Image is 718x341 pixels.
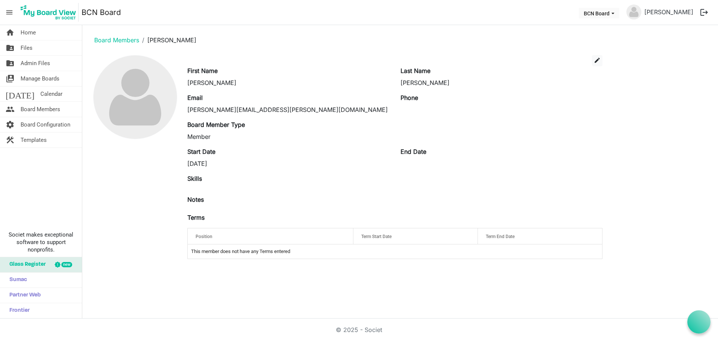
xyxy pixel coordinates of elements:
[187,66,218,75] label: First Name
[6,257,46,272] span: Glass Register
[61,262,72,267] div: new
[6,40,15,55] span: folder_shared
[187,174,202,183] label: Skills
[21,102,60,117] span: Board Members
[21,40,33,55] span: Files
[3,231,79,253] span: Societ makes exceptional software to support nonprofits.
[21,71,59,86] span: Manage Boards
[139,36,196,45] li: [PERSON_NAME]
[6,86,34,101] span: [DATE]
[2,5,16,19] span: menu
[40,86,62,101] span: Calendar
[401,93,418,102] label: Phone
[6,133,15,147] span: construction
[187,132,389,141] div: Member
[592,55,602,66] button: edit
[6,273,27,287] span: Sumac
[21,133,47,147] span: Templates
[6,288,41,303] span: Partner Web
[187,147,215,156] label: Start Date
[401,78,602,87] div: [PERSON_NAME]
[196,234,212,239] span: Position
[594,57,601,64] span: edit
[94,36,139,44] a: Board Members
[187,105,389,114] div: [PERSON_NAME][EMAIL_ADDRESS][PERSON_NAME][DOMAIN_NAME]
[187,93,203,102] label: Email
[82,5,121,20] a: BCN Board
[696,4,712,20] button: logout
[188,244,602,259] td: This member does not have any Terms entered
[486,234,515,239] span: Term End Date
[6,71,15,86] span: switch_account
[18,3,82,22] a: My Board View Logo
[187,78,389,87] div: [PERSON_NAME]
[336,326,382,334] a: © 2025 - Societ
[579,8,619,18] button: BCN Board dropdownbutton
[21,25,36,40] span: Home
[21,56,50,71] span: Admin Files
[6,117,15,132] span: settings
[401,147,426,156] label: End Date
[18,3,79,22] img: My Board View Logo
[361,234,392,239] span: Term Start Date
[401,66,430,75] label: Last Name
[626,4,641,19] img: no-profile-picture.svg
[93,55,177,139] img: no-profile-picture.svg
[6,303,30,318] span: Frontier
[187,159,389,168] div: [DATE]
[641,4,696,19] a: [PERSON_NAME]
[6,25,15,40] span: home
[6,102,15,117] span: people
[187,195,204,204] label: Notes
[6,56,15,71] span: folder_shared
[187,213,205,222] label: Terms
[21,117,70,132] span: Board Configuration
[187,120,245,129] label: Board Member Type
